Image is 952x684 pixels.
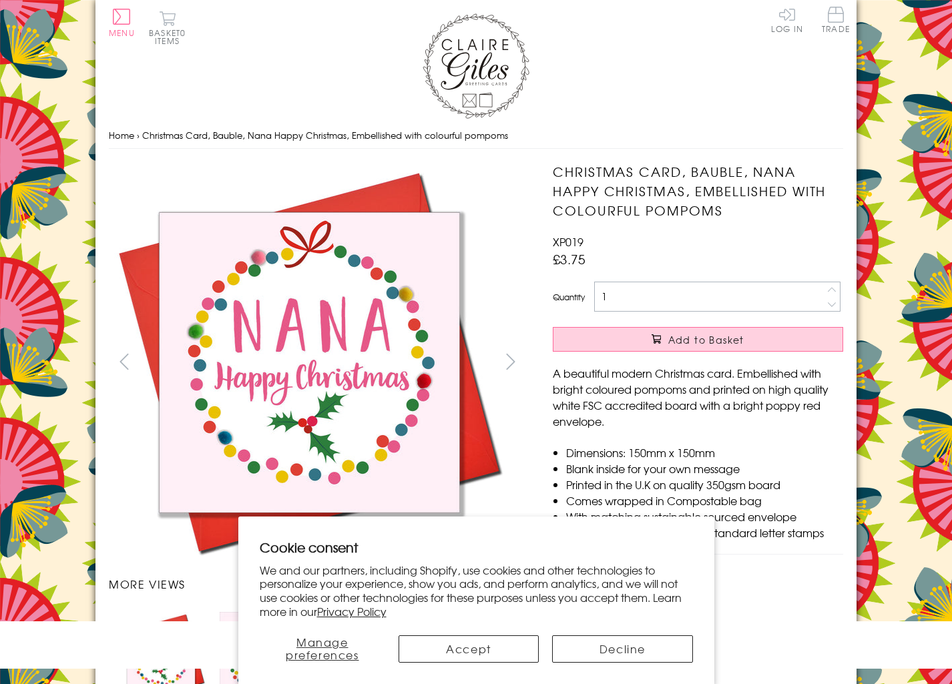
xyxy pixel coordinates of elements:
li: Printed in the U.K on quality 350gsm board [566,476,843,492]
a: Home [109,129,134,141]
span: XP019 [553,234,583,250]
button: Basket0 items [149,11,186,45]
button: prev [109,346,139,376]
a: Trade [822,7,850,35]
p: A beautiful modern Christmas card. Embellished with bright coloured pompoms and printed on high q... [553,365,843,429]
label: Quantity [553,291,585,303]
span: Christmas Card, Bauble, Nana Happy Christmas, Embellished with colourful pompoms [142,129,508,141]
img: Christmas Card, Bauble, Nana Happy Christmas, Embellished with colourful pompoms [109,162,509,563]
li: Blank inside for your own message [566,460,843,476]
li: Comes wrapped in Compostable bag [566,492,843,508]
nav: breadcrumbs [109,122,843,149]
li: With matching sustainable sourced envelope [566,508,843,525]
h1: Christmas Card, Bauble, Nana Happy Christmas, Embellished with colourful pompoms [553,162,843,220]
span: £3.75 [553,250,585,268]
h2: Cookie consent [260,538,693,557]
button: Menu [109,9,135,37]
a: Log In [771,7,803,33]
p: We and our partners, including Shopify, use cookies and other technologies to personalize your ex... [260,563,693,619]
span: Trade [822,7,850,33]
span: Manage preferences [286,634,359,663]
h3: More views [109,576,526,592]
span: › [137,129,140,141]
span: Menu [109,27,135,39]
button: Add to Basket [553,327,843,352]
span: Add to Basket [668,333,744,346]
img: Claire Giles Greetings Cards [423,13,529,119]
span: 0 items [155,27,186,47]
li: Dimensions: 150mm x 150mm [566,444,843,460]
button: next [496,346,526,376]
button: Manage preferences [260,635,385,663]
button: Accept [399,635,539,663]
button: Decline [552,635,692,663]
a: Privacy Policy [317,603,387,619]
img: Christmas Card, Bauble, Nana Happy Christmas, Embellished with colourful pompoms [526,162,927,563]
